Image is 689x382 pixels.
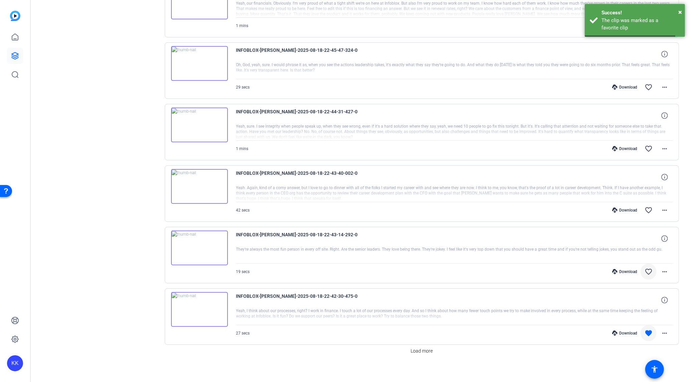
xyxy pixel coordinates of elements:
button: Load more [408,345,435,357]
button: Close [678,7,682,17]
div: Download [609,269,641,274]
span: INFOBLOX-[PERSON_NAME]-2025-08-18-22-43-14-292-0 [236,231,360,247]
mat-icon: more_horiz [661,206,669,214]
span: INFOBLOX-[PERSON_NAME]-2025-08-18-22-42-30-475-0 [236,292,360,308]
span: INFOBLOX-[PERSON_NAME]-2025-08-18-22-43-40-002-0 [236,169,360,185]
mat-icon: favorite [645,329,653,337]
mat-icon: more_horiz [661,83,669,91]
div: Download [609,146,641,151]
div: Download [609,85,641,90]
img: thumb-nail [171,108,228,142]
div: Download [609,331,641,336]
span: Load more [411,348,433,355]
img: thumb-nail [171,169,228,204]
span: 19 secs [236,269,250,274]
mat-icon: accessibility [651,365,659,373]
span: 1 mins [236,23,249,28]
mat-icon: favorite_border [645,206,653,214]
span: 1 mins [236,146,249,151]
img: thumb-nail [171,231,228,265]
mat-icon: more_horiz [661,268,669,276]
span: INFOBLOX-[PERSON_NAME]-2025-08-18-22-45-47-324-0 [236,46,360,62]
mat-icon: more_horiz [661,329,669,337]
mat-icon: favorite_border [645,145,653,153]
mat-icon: favorite_border [645,83,653,91]
mat-icon: favorite_border [645,268,653,276]
div: KK [7,355,23,371]
span: 42 secs [236,208,250,213]
div: Success! [601,9,680,17]
span: INFOBLOX-[PERSON_NAME]-2025-08-18-22-44-31-427-0 [236,108,360,124]
span: 29 secs [236,85,250,90]
span: × [678,8,682,16]
mat-icon: more_horiz [661,145,669,153]
img: thumb-nail [171,46,228,81]
img: thumb-nail [171,292,228,327]
div: The clip was marked as a favorite clip [601,17,680,32]
span: 27 secs [236,331,250,336]
img: blue-gradient.svg [10,11,20,21]
div: Download [609,208,641,213]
